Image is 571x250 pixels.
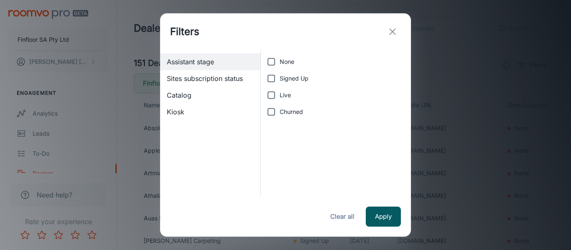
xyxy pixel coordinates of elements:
[160,104,260,120] div: Kiosk
[160,70,260,87] div: Sites subscription status
[160,53,260,70] div: Assistant stage
[280,107,303,116] span: Churned
[170,24,199,39] h1: Filters
[167,107,254,117] span: Kiosk
[384,23,401,40] button: exit
[167,57,254,67] span: Assistant stage
[280,74,308,83] span: Signed Up
[167,73,254,83] span: Sites subscription status
[280,57,294,66] span: None
[160,87,260,104] div: Catalog
[366,207,401,227] button: Apply
[326,207,359,227] button: Clear all
[280,91,291,100] span: Live
[167,90,254,100] span: Catalog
